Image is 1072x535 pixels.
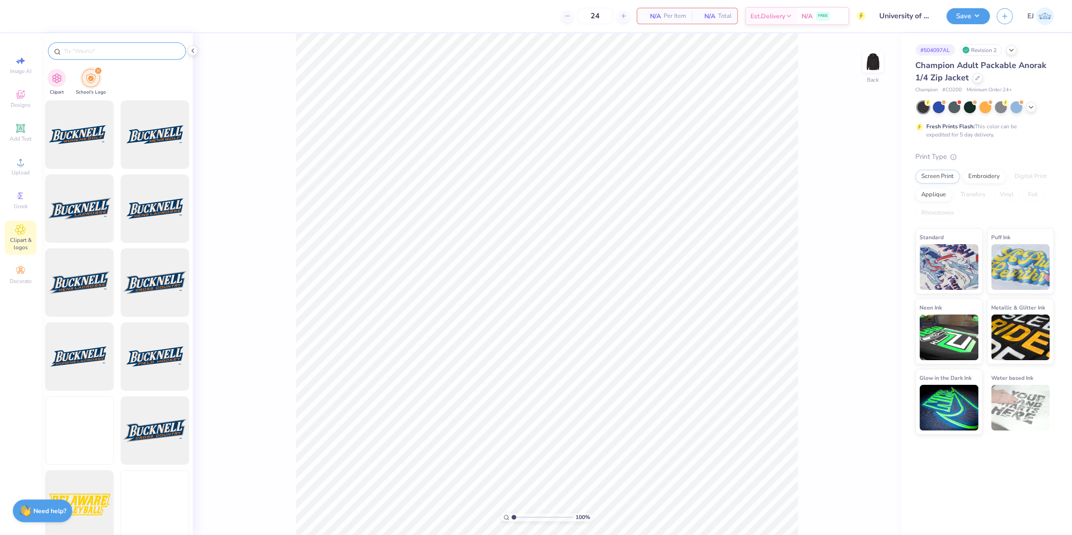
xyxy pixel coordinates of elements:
img: Puff Ink [991,244,1050,290]
strong: Fresh Prints Flash: [926,123,975,130]
span: N/A [643,11,661,21]
span: Water based Ink [991,373,1033,383]
div: filter for Clipart [48,69,66,96]
span: Decorate [10,278,32,285]
span: Neon Ink [919,303,942,312]
span: Metallic & Glitter Ink [991,303,1045,312]
img: Standard [919,244,978,290]
span: Champion [915,86,938,94]
img: Edgardo Jr [1036,7,1054,25]
span: # CO200 [942,86,962,94]
div: Back [867,76,879,84]
img: Neon Ink [919,315,978,360]
div: Vinyl [994,188,1019,202]
span: School's Logo [76,89,106,96]
div: # 504097AL [915,44,955,56]
button: filter button [76,69,106,96]
img: Metallic & Glitter Ink [991,315,1050,360]
span: Total [718,11,732,21]
div: Revision 2 [960,44,1002,56]
span: Glow in the Dark Ink [919,373,972,383]
span: Minimum Order: 24 + [966,86,1012,94]
div: This color can be expedited for 5 day delivery. [926,122,1039,139]
span: Champion Adult Packable Anorak 1/4 Zip Jacket [915,60,1046,83]
strong: Need help? [33,507,66,515]
span: Est. Delivery [750,11,785,21]
span: Designs [11,101,31,109]
input: – – [577,8,613,24]
div: Print Type [915,152,1054,162]
div: Embroidery [962,170,1006,184]
span: Upload [11,169,30,176]
div: Screen Print [915,170,960,184]
div: Digital Print [1009,170,1053,184]
span: Standard [919,232,944,242]
div: Foil [1022,188,1044,202]
span: 100 % [576,513,590,521]
span: Greek [14,203,28,210]
div: Rhinestones [915,206,960,220]
span: Add Text [10,135,32,142]
span: EJ [1027,11,1034,21]
span: Clipart & logos [5,236,37,251]
span: Image AI [10,68,32,75]
div: Applique [915,188,952,202]
span: Puff Ink [991,232,1010,242]
img: School's Logo Image [86,73,96,84]
span: FREE [818,13,828,19]
span: N/A [802,11,813,21]
a: EJ [1027,7,1054,25]
input: Try "WashU" [63,47,180,56]
span: Per Item [664,11,686,21]
img: Water based Ink [991,385,1050,430]
input: Untitled Design [872,7,940,25]
img: Glow in the Dark Ink [919,385,978,430]
img: Clipart Image [52,73,62,84]
div: filter for School's Logo [76,69,106,96]
img: Back [864,53,882,71]
button: Save [946,8,990,24]
span: N/A [697,11,715,21]
span: Clipart [50,89,64,96]
button: filter button [48,69,66,96]
div: Transfers [955,188,991,202]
